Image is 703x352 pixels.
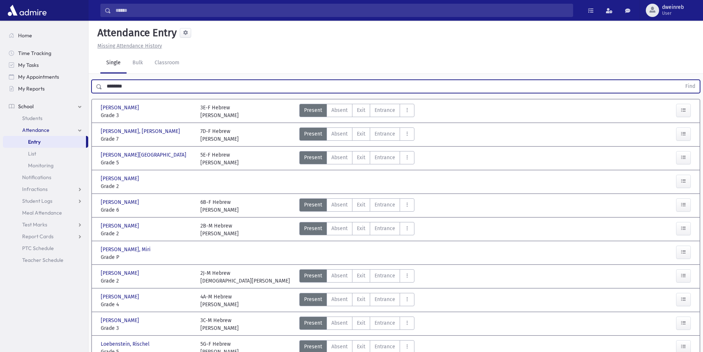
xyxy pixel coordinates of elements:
[18,85,45,92] span: My Reports
[200,222,239,237] div: 2B-M Hebrew [PERSON_NAME]
[101,269,141,277] span: [PERSON_NAME]
[101,206,193,214] span: Grade 6
[3,124,88,136] a: Attendance
[101,182,193,190] span: Grade 2
[22,186,48,192] span: Infractions
[101,175,141,182] span: [PERSON_NAME]
[375,106,395,114] span: Entrance
[304,154,322,161] span: Present
[331,130,348,138] span: Absent
[304,201,322,209] span: Present
[28,162,54,169] span: Monitoring
[101,159,193,167] span: Grade 5
[22,209,62,216] span: Meal Attendance
[304,106,322,114] span: Present
[101,104,141,112] span: [PERSON_NAME]
[3,30,88,41] a: Home
[662,4,684,10] span: dweinreb
[149,53,185,74] a: Classroom
[22,198,52,204] span: Student Logs
[101,301,193,308] span: Grade 4
[101,340,151,348] span: Loebenstein, Rischel
[331,319,348,327] span: Absent
[3,230,88,242] a: Report Cards
[3,254,88,266] a: Teacher Schedule
[299,269,414,285] div: AttTypes
[111,4,573,17] input: Search
[101,127,182,135] span: [PERSON_NAME], [PERSON_NAME]
[18,32,32,39] span: Home
[200,293,239,308] div: 4A-M Hebrew [PERSON_NAME]
[3,160,88,171] a: Monitoring
[101,151,188,159] span: [PERSON_NAME][GEOGRAPHIC_DATA]
[331,295,348,303] span: Absent
[304,130,322,138] span: Present
[101,112,193,119] span: Grade 3
[357,225,365,232] span: Exit
[331,106,348,114] span: Absent
[18,103,34,110] span: School
[357,106,365,114] span: Exit
[331,154,348,161] span: Absent
[357,343,365,351] span: Exit
[22,221,47,228] span: Test Marks
[375,319,395,327] span: Entrance
[3,100,88,112] a: School
[200,151,239,167] div: 5E-F Hebrew [PERSON_NAME]
[22,233,54,240] span: Report Cards
[22,245,54,252] span: PTC Schedule
[375,295,395,303] span: Entrance
[101,293,141,301] span: [PERSON_NAME]
[375,225,395,232] span: Entrance
[662,10,684,16] span: User
[357,154,365,161] span: Exit
[299,293,414,308] div: AttTypes
[101,135,193,143] span: Grade 7
[375,272,395,280] span: Entrance
[331,272,348,280] span: Absent
[331,343,348,351] span: Absent
[3,112,88,124] a: Students
[375,154,395,161] span: Entrance
[200,317,239,332] div: 3C-M Hebrew [PERSON_NAME]
[304,319,322,327] span: Present
[299,198,414,214] div: AttTypes
[100,53,127,74] a: Single
[200,127,239,143] div: 7D-F Hebrew [PERSON_NAME]
[97,43,162,49] u: Missing Attendance History
[299,317,414,332] div: AttTypes
[200,104,239,119] div: 3E-F Hebrew [PERSON_NAME]
[331,225,348,232] span: Absent
[3,136,86,148] a: Entry
[681,80,700,93] button: Find
[101,277,193,285] span: Grade 2
[18,50,51,57] span: Time Tracking
[200,269,290,285] div: 2J-M Hebrew [DEMOGRAPHIC_DATA][PERSON_NAME]
[304,225,322,232] span: Present
[357,295,365,303] span: Exit
[3,83,88,95] a: My Reports
[6,3,48,18] img: AdmirePro
[101,324,193,332] span: Grade 3
[299,104,414,119] div: AttTypes
[357,272,365,280] span: Exit
[22,127,49,133] span: Attendance
[127,53,149,74] a: Bulk
[3,148,88,160] a: List
[3,183,88,195] a: Infractions
[3,195,88,207] a: Student Logs
[357,201,365,209] span: Exit
[18,62,39,68] span: My Tasks
[3,219,88,230] a: Test Marks
[101,230,193,237] span: Grade 2
[304,343,322,351] span: Present
[94,43,162,49] a: Missing Attendance History
[22,174,51,181] span: Notifications
[331,201,348,209] span: Absent
[101,253,193,261] span: Grade P
[3,47,88,59] a: Time Tracking
[3,242,88,254] a: PTC Schedule
[101,246,152,253] span: [PERSON_NAME], Miri
[22,257,63,263] span: Teacher Schedule
[357,319,365,327] span: Exit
